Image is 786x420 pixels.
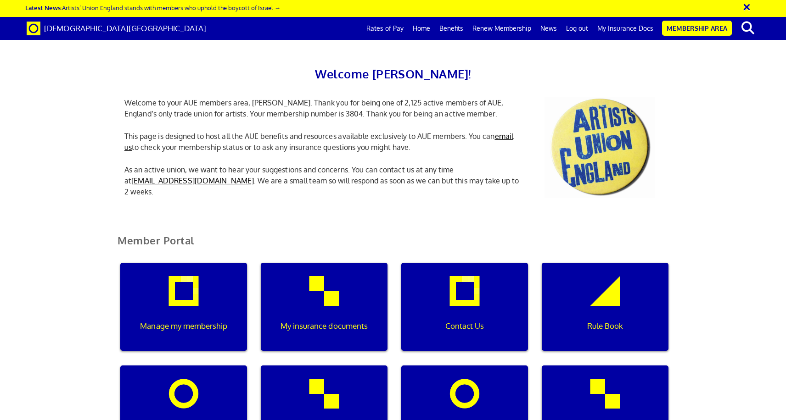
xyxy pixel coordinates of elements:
a: Log out [561,17,593,40]
p: Welcome to your AUE members area, [PERSON_NAME]. Thank you for being one of 2,125 active members ... [118,97,531,119]
p: Manage my membership [127,320,241,332]
p: Rule Book [548,320,662,332]
a: My Insurance Docs [593,17,658,40]
h2: Member Portal [111,235,675,257]
a: Manage my membership [113,263,254,365]
a: Home [408,17,435,40]
a: Contact Us [394,263,535,365]
a: Renew Membership [468,17,536,40]
a: News [536,17,561,40]
h2: Welcome [PERSON_NAME]! [118,64,668,83]
span: [DEMOGRAPHIC_DATA][GEOGRAPHIC_DATA] [44,23,206,33]
a: Benefits [435,17,468,40]
p: My insurance documents [267,320,381,332]
a: Brand [DEMOGRAPHIC_DATA][GEOGRAPHIC_DATA] [20,17,213,40]
p: As an active union, we want to hear your suggestions and concerns. You can contact us at any time... [118,164,531,197]
p: This page is designed to host all the AUE benefits and resources available exclusively to AUE mem... [118,131,531,153]
a: Rule Book [535,263,675,365]
a: Rates of Pay [362,17,408,40]
strong: Latest News: [25,4,62,11]
button: search [734,18,762,38]
a: Membership Area [662,21,732,36]
p: Contact Us [408,320,522,332]
a: [EMAIL_ADDRESS][DOMAIN_NAME] [131,176,254,185]
a: Latest News:Artists’ Union England stands with members who uphold the boycott of Israel → [25,4,281,11]
a: My insurance documents [254,263,394,365]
